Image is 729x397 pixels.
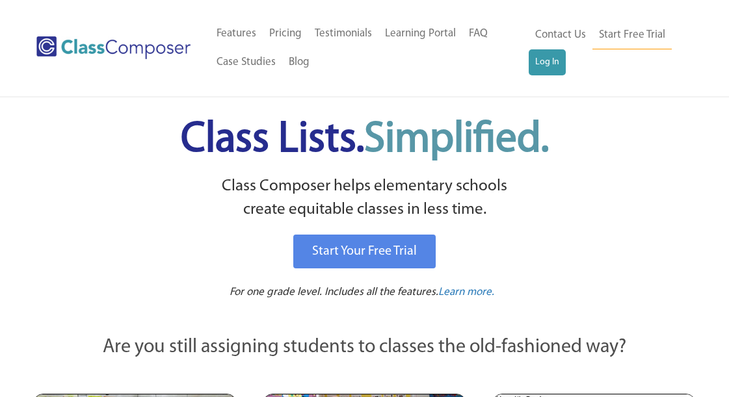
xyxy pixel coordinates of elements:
a: Log In [529,49,566,75]
img: Class Composer [36,36,191,59]
a: Case Studies [210,48,282,77]
a: Pricing [263,19,308,48]
a: Testimonials [308,19,378,48]
span: For one grade level. Includes all the features. [230,287,438,298]
a: FAQ [462,19,494,48]
nav: Header Menu [529,21,683,75]
span: Class Lists. [181,119,549,161]
a: Blog [282,48,316,77]
p: Are you still assigning students to classes the old-fashioned way? [33,333,696,362]
span: Learn more. [438,287,494,298]
a: Start Free Trial [592,21,672,50]
span: Start Your Free Trial [312,245,417,258]
a: Features [210,19,263,48]
a: Start Your Free Trial [293,235,436,268]
a: Learning Portal [378,19,462,48]
p: Class Composer helps elementary schools create equitable classes in less time. [31,175,698,222]
a: Contact Us [529,21,592,49]
span: Simplified. [364,119,549,161]
a: Learn more. [438,285,494,301]
nav: Header Menu [210,19,528,77]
